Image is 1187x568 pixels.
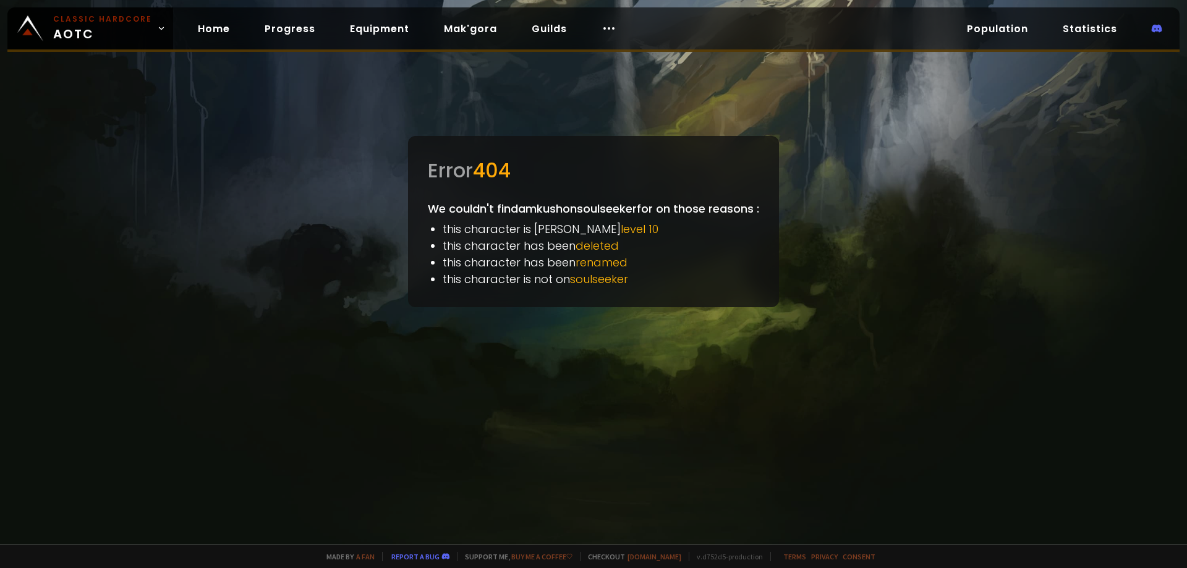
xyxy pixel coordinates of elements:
a: a fan [356,552,375,561]
li: this character is [PERSON_NAME] [443,221,759,237]
a: Home [188,16,240,41]
a: Mak'gora [434,16,507,41]
a: Progress [255,16,325,41]
a: Report a bug [391,552,440,561]
a: [DOMAIN_NAME] [628,552,681,561]
span: Support me, [457,552,572,561]
a: Classic HardcoreAOTC [7,7,173,49]
div: We couldn't find amkush on soulseeker for on those reasons : [408,136,779,307]
span: v. d752d5 - production [689,552,763,561]
a: Statistics [1053,16,1127,41]
a: Equipment [340,16,419,41]
span: Made by [319,552,375,561]
span: level 10 [621,221,658,237]
a: Consent [843,552,875,561]
span: soulseeker [570,271,628,287]
a: Privacy [811,552,838,561]
li: this character has been [443,254,759,271]
span: Checkout [580,552,681,561]
span: AOTC [53,14,152,43]
a: Guilds [522,16,577,41]
div: Error [428,156,759,185]
span: deleted [576,238,619,253]
small: Classic Hardcore [53,14,152,25]
span: 404 [473,156,511,184]
span: renamed [576,255,628,270]
a: Buy me a coffee [511,552,572,561]
li: this character has been [443,237,759,254]
a: Terms [783,552,806,561]
a: Population [957,16,1038,41]
li: this character is not on [443,271,759,287]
